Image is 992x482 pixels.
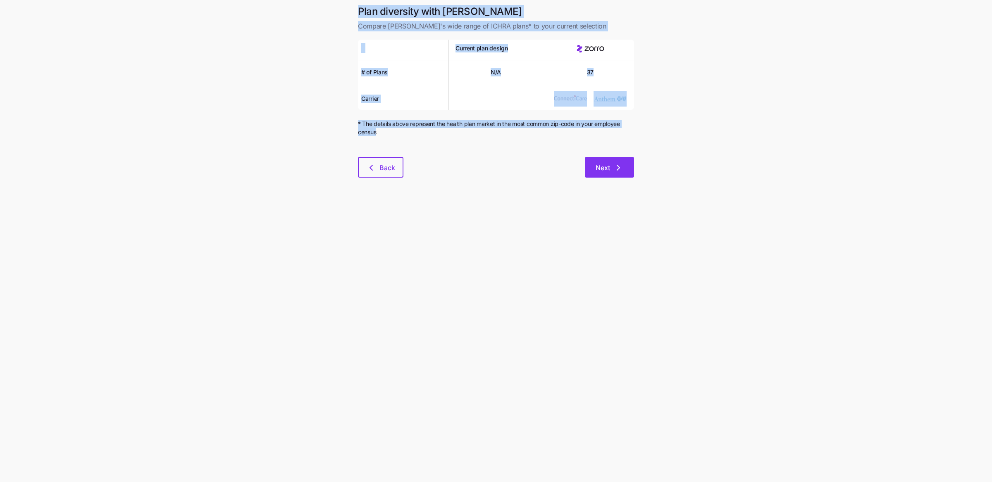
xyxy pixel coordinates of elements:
span: Current plan design [455,44,508,52]
button: Next [585,157,634,178]
span: N/A [491,68,501,76]
button: Back [358,157,403,178]
img: Carrier [594,91,627,107]
span: Carrier [361,95,379,103]
span: Next [596,163,610,173]
span: 37 [587,68,594,76]
span: Compare [PERSON_NAME]'s wide range of ICHRA plans* to your current selection [358,21,634,31]
span: * The details above represent the health plan market in the most common zip-code in your employee... [358,120,634,137]
h1: Plan diversity with [PERSON_NAME] [358,5,634,18]
span: # of Plans [361,68,388,76]
span: Back [379,163,395,173]
img: Carrier [554,91,587,107]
